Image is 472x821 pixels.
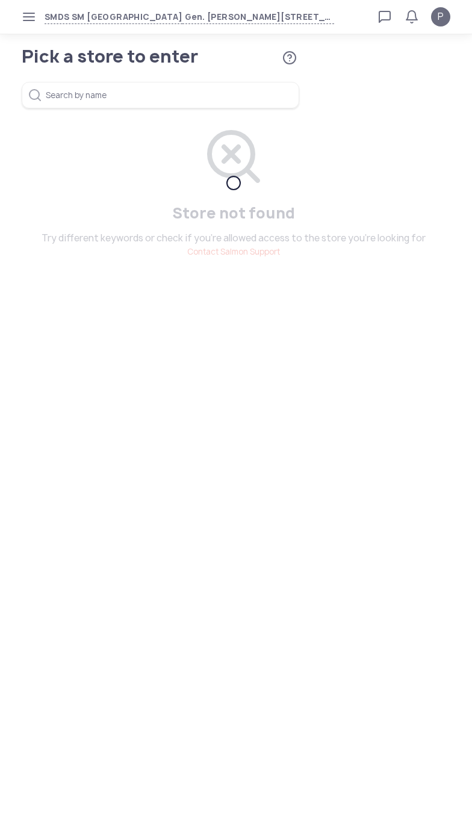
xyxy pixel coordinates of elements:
[431,7,450,26] button: P
[45,10,334,24] button: SMDS SM [GEOGRAPHIC_DATA]Gen. [PERSON_NAME][STREET_ADDRESS]
[182,10,334,24] span: Gen. [PERSON_NAME][STREET_ADDRESS]
[45,10,182,24] span: SMDS SM [GEOGRAPHIC_DATA]
[22,48,262,65] h1: Pick a store to enter
[438,10,444,24] span: P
